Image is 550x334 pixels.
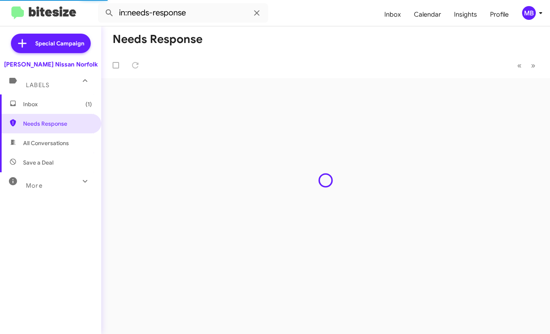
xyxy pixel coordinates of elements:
span: Labels [26,81,49,89]
a: Calendar [407,3,448,26]
a: Special Campaign [11,34,91,53]
div: MB [522,6,536,20]
button: Previous [512,57,527,74]
span: Inbox [23,100,92,108]
div: [PERSON_NAME] Nissan Norfolk [4,60,98,69]
span: More [26,182,43,189]
span: « [517,60,522,71]
span: Needs Response [23,120,92,128]
input: Search [98,3,268,23]
span: Save a Deal [23,158,53,167]
span: (1) [85,100,92,108]
button: MB [515,6,541,20]
h1: Needs Response [113,33,203,46]
span: » [531,60,535,71]
a: Profile [484,3,515,26]
span: Special Campaign [35,39,84,47]
a: Inbox [378,3,407,26]
button: Next [526,57,540,74]
span: All Conversations [23,139,69,147]
nav: Page navigation example [513,57,540,74]
a: Insights [448,3,484,26]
